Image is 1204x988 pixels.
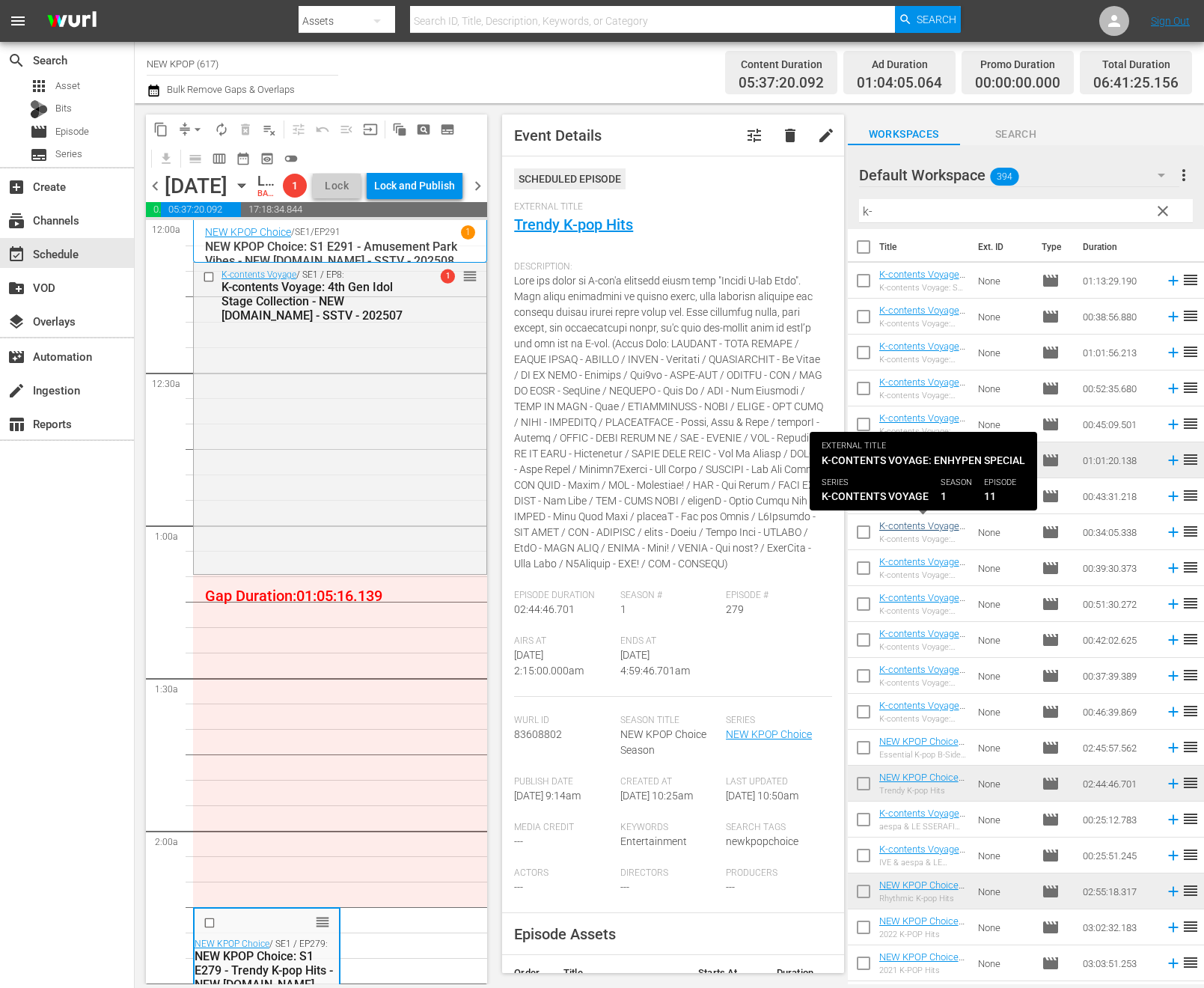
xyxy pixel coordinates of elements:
span: 02:44:46.701 [514,603,575,615]
td: 03:03:51.253 [1077,945,1159,981]
svg: Add to Schedule [1165,452,1182,469]
td: 00:25:51.245 [1077,838,1159,873]
span: Revert to Primary Episode [311,118,334,141]
td: 02:44:46.701 [1077,766,1159,802]
span: Episode [1042,811,1060,829]
span: --- [514,881,523,893]
button: edit [808,118,844,153]
span: Bits [55,101,72,116]
div: K-contents Voyage: 4th Gen Idol Stage Collection [879,463,966,472]
img: ans4CAIJ8jUAAAAAAAAAAAAAAAAAAAAAAAAgQb4GAAAAAAAAAAAAAAAAAAAAAAAAJMjXAAAAAAAAAAAAAAAAAAAAAAAAgAT5G... [36,4,108,39]
p: NEW KPOP Choice: S1 E291 - Amusement Park Vibes - NEW [DOMAIN_NAME] - SSTV - 202508 [205,240,475,268]
a: K-contents Voyage: 4th Gen Idol Stage Collection - NEW [DOMAIN_NAME] - SSTV - 202507 [879,448,962,504]
span: reorder [1182,379,1200,397]
span: [DATE] 2:15:00.000am [514,649,584,677]
span: Search [917,6,956,33]
span: Fill episodes with ad slates [334,118,358,141]
div: K-contents Voyage: Midnight mood [879,498,966,508]
span: [DATE] 10:25am [620,790,693,802]
span: auto_awesome_motion_outlined [392,122,407,137]
span: reorder [1182,810,1200,828]
button: tune [736,118,772,153]
div: Scheduled Episode [514,168,626,189]
td: 03:02:32.183 [1077,909,1159,945]
span: Bulk Remove Gaps & Overlaps [165,84,295,95]
span: reorder [1182,774,1200,792]
span: reorder [1182,558,1200,576]
span: reorder [1182,451,1200,469]
span: reorder [315,914,330,930]
p: / [291,227,295,237]
span: 17:18:34.844 [241,202,487,217]
td: 00:39:30.373 [1077,550,1159,586]
td: 00:42:02.625 [1077,622,1159,658]
div: K-contents Voyage: SM Stage Collection [879,283,966,293]
div: IVE & aespa & LE SSERAFIM [879,858,966,867]
td: None [972,478,1036,514]
td: None [972,766,1036,802]
td: 00:52:35.680 [1077,370,1159,406]
span: Overlays [7,313,25,331]
td: 00:37:39.389 [1077,658,1159,694]
span: preview_outlined [260,151,275,166]
td: None [972,945,1036,981]
span: Directors [620,867,718,879]
span: Wurl Id [514,715,612,727]
span: Last Updated [726,776,824,788]
span: Search [960,125,1072,144]
td: 02:45:57.562 [1077,730,1159,766]
td: 00:51:30.272 [1077,586,1159,622]
a: K-contents Voyage: Best Performance - NEW [DOMAIN_NAME] - SSTV - 202507 [879,341,965,397]
td: None [972,406,1036,442]
span: NEW KPOP Choice Season [620,728,706,756]
svg: Add to Schedule [1165,344,1182,361]
a: K-contents Voyage: S1 E1 - IVE & aespa & LE SSERAFIM - SSTV - 202503 [879,844,965,888]
span: 01:04:05.064 [146,202,161,217]
span: reorder [1182,702,1200,720]
a: NEW KPOP Choice: S1 E271 - 2022 K-POP Hits - NEW [DOMAIN_NAME] - SSTV - 202501 [879,915,965,972]
th: Duration [1074,226,1164,268]
td: 00:43:31.218 [1077,478,1159,514]
span: Episode [1042,344,1060,362]
span: Lock [319,178,355,194]
svg: Add to Schedule [1165,272,1182,289]
span: chevron_left [146,177,165,195]
svg: Add to Schedule [1165,919,1182,936]
span: clear [1154,202,1172,220]
a: NEW KPOP Choice [195,939,269,949]
td: None [972,909,1036,945]
span: Series [30,146,48,164]
span: Episode [1042,272,1060,290]
span: Week Calendar View [207,147,231,171]
div: Default Workspace [859,154,1179,196]
span: newkpopchoice [726,835,798,847]
span: Remove Gaps & Overlaps [173,118,210,141]
span: Episode [1042,739,1060,757]
td: None [972,550,1036,586]
div: K-contents Voyage: ENHYPEN Special [879,534,966,544]
span: reorder [462,268,477,284]
svg: Add to Schedule [1165,596,1182,612]
span: Month Calendar View [231,147,255,171]
span: reorder [1182,846,1200,864]
span: Search Tags [726,822,824,834]
span: Refresh All Search Blocks [382,115,412,144]
div: Content Duration [739,54,824,75]
span: Workspaces [848,125,960,144]
span: Season # [620,590,718,602]
button: reorder [462,268,477,283]
a: K-contents Voyage: S1 E3 - aespa & LE SSERAFIM & NMIXX - SSTV - 202503 [879,808,965,853]
a: K-contents Voyage: Easy on the Ears - NEW [DOMAIN_NAME] - SSTV - 202507 [879,412,965,469]
span: Asset [55,79,80,94]
span: Episode [1042,703,1060,721]
td: None [972,442,1036,478]
span: 06:41:25.156 [1093,75,1179,92]
span: reorder [1182,522,1200,540]
div: Essential K-pop B-Side Tracks [879,750,966,760]
a: K-contents Voyage: ENHYPEN Special - NEW [DOMAIN_NAME] - SSTV - 202507 [879,520,965,576]
span: 1 [283,180,307,192]
span: Customize Events [281,115,311,144]
div: K-contents Voyage: Stray Kids Special [879,319,966,329]
span: --- [726,881,735,893]
a: K-contents Voyage: Beloved B-side - NEW [DOMAIN_NAME] - SSTV - 202507 [879,628,965,684]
